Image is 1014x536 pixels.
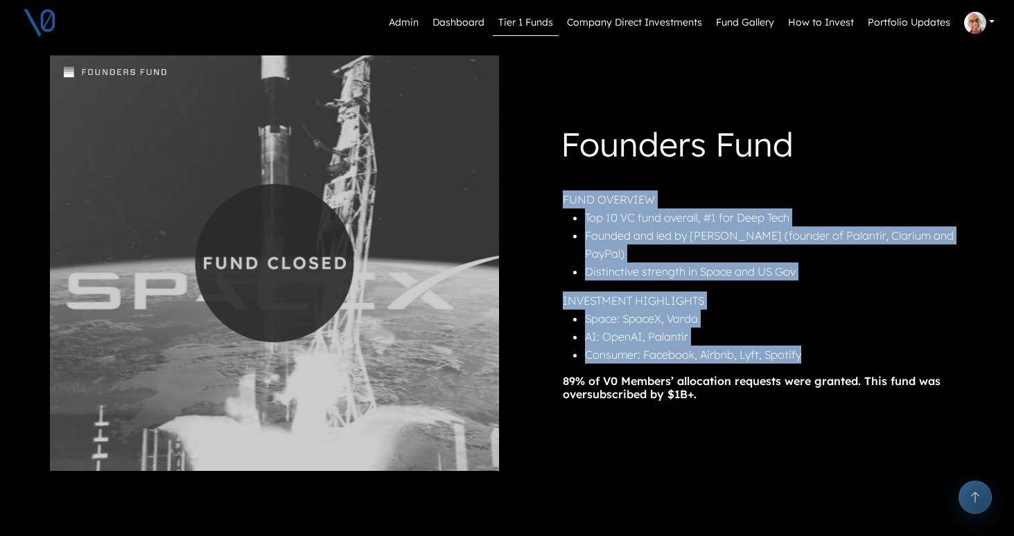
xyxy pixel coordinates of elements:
img: Profile [964,12,986,34]
p: INVESTMENT HIGHLIGHTS [563,292,962,310]
li: Consumer: Facebook, Airbnb, Lyft, Spotify [585,346,962,364]
li: Top 10 VC fund overall, #1 for Deep Tech [585,208,962,226]
a: Admin [383,10,424,36]
a: Dashboard [427,10,490,36]
a: Company Direct Investments [561,10,708,36]
li: Distinctive strength in Space and US Gov [585,262,962,280]
a: Portfolio Updates [862,10,956,36]
li: AI: OpenAI, Palantir [585,328,962,346]
img: Fund Logo [64,66,168,78]
a: Tier 1 Funds [493,10,559,36]
img: V0 logo [22,6,57,40]
img: space-x-fund-closed.png [50,55,499,471]
h1: Founders Fund [561,120,962,174]
li: Space: SpaceX, Varda [585,310,962,328]
p: FUND OVERVIEW [563,190,962,208]
a: How to Invest [783,10,859,36]
h6: 89% of V0 Members’ allocation requests were granted. This fund was oversubscribed by $1B+. [563,375,962,401]
a: Fund Gallery [710,10,780,36]
li: Founded and led by [PERSON_NAME] (founder of Palantir, Clarium and PayPal) [585,226,962,262]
